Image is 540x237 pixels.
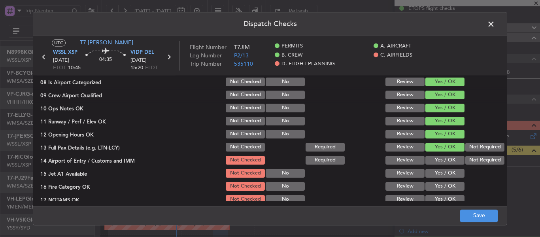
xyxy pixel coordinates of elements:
header: Dispatch Checks [33,12,507,36]
button: Review [385,182,425,191]
button: Yes / OK [425,169,464,178]
button: Not Required [465,143,504,152]
button: Yes / OK [425,78,464,86]
button: Review [385,156,425,165]
button: Yes / OK [425,104,464,112]
button: Review [385,91,425,99]
span: C. AIRFIELDS [380,51,412,59]
button: Not Required [465,156,504,165]
button: Yes / OK [425,91,464,99]
span: A. AIRCRAFT [380,43,411,51]
button: Yes / OK [425,117,464,125]
button: Review [385,130,425,138]
button: Review [385,78,425,86]
button: Review [385,195,425,204]
button: Review [385,143,425,152]
button: Save [460,209,498,222]
button: Yes / OK [425,143,464,152]
button: Yes / OK [425,130,464,138]
button: Yes / OK [425,156,464,165]
button: Review [385,169,425,178]
button: Review [385,104,425,112]
button: Yes / OK [425,182,464,191]
button: Review [385,117,425,125]
button: Yes / OK [425,195,464,204]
